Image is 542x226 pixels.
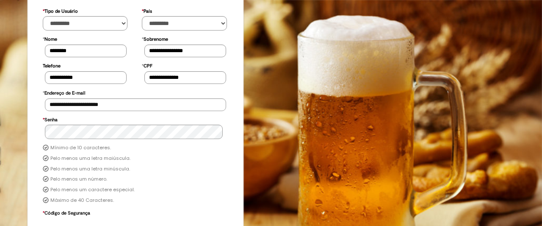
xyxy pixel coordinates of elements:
label: Mínimo de 10 caracteres. [50,145,111,151]
label: Telefone [43,59,61,71]
label: Pelo menos um número. [50,176,107,183]
label: Máximo de 40 Caracteres. [50,197,114,204]
label: Endereço de E-mail [43,86,85,98]
label: Sobrenome [142,32,168,45]
label: Tipo de Usuário [43,4,78,17]
label: Nome [43,32,57,45]
label: Senha [43,113,58,125]
label: Pelo menos um caractere especial. [50,187,135,193]
label: Código de Segurança [43,206,90,218]
label: Pelo menos uma letra minúscula. [50,166,130,173]
label: Pelo menos uma letra maiúscula. [50,155,130,162]
label: CPF [142,59,152,71]
label: País [142,4,152,17]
